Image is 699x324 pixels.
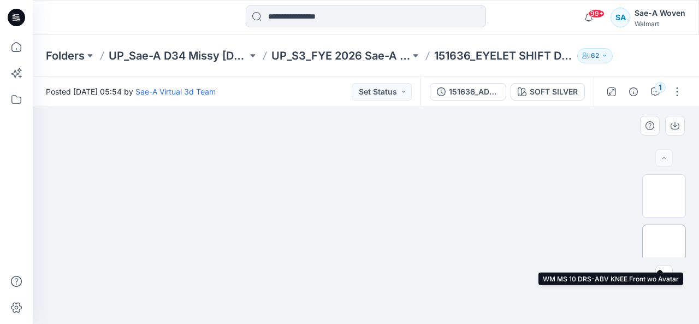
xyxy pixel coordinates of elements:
[577,48,613,63] button: 62
[635,20,685,28] div: Walmart
[46,48,85,63] a: Folders
[46,86,216,97] span: Posted [DATE] 05:54 by
[135,87,216,96] a: Sae-A Virtual 3d Team
[449,86,499,98] div: 151636_ADM_TT MINI EYELET DRESS SAEA 110124
[430,83,506,101] button: 151636_ADM_TT MINI EYELET DRESS SAEA 110124
[635,7,685,20] div: Sae-A Woven
[588,9,605,18] span: 99+
[434,48,573,63] p: 151636_EYELET SHIFT DRESS
[625,83,642,101] button: Details
[655,82,666,93] div: 1
[511,83,585,101] button: SOFT SILVER
[109,48,247,63] a: UP_Sae-A D34 Missy [DEMOGRAPHIC_DATA] Dresses
[530,86,578,98] div: SOFT SILVER
[611,8,630,27] div: SA
[647,83,664,101] button: 1
[271,48,410,63] a: UP_S3_FYE 2026 Sae-A D34 [DEMOGRAPHIC_DATA] Woven DRESSES
[591,50,599,62] p: 62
